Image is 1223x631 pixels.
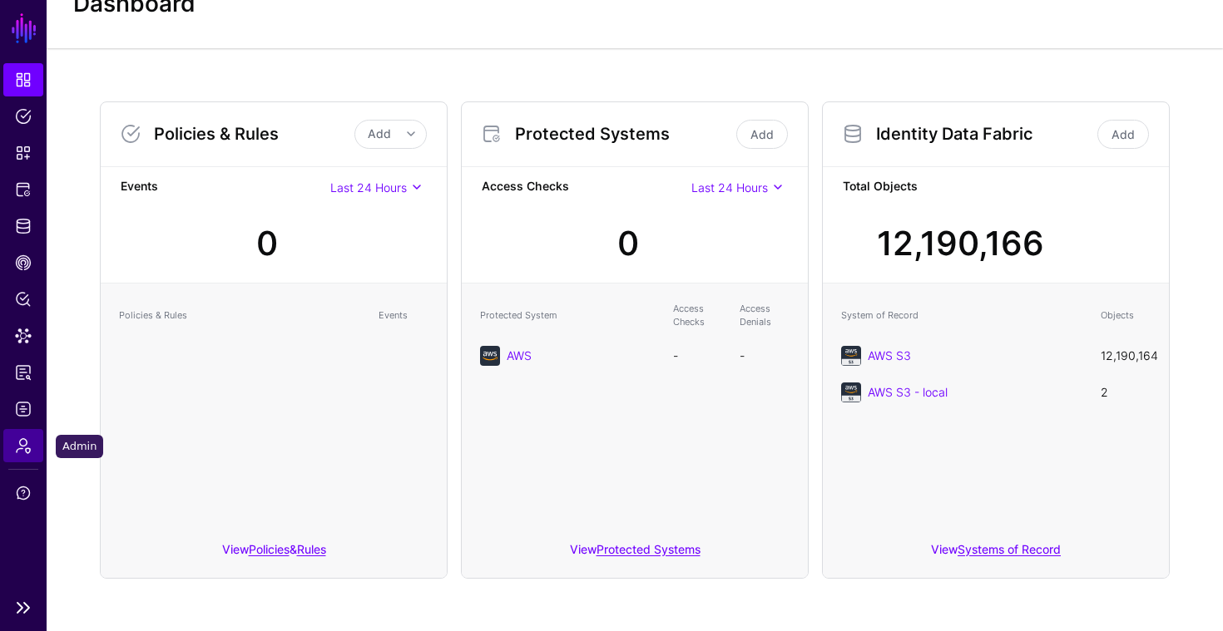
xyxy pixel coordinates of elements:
[472,293,665,338] th: Protected System
[3,283,43,316] a: Policy Lens
[3,173,43,206] a: Protected Systems
[15,254,32,271] span: CAEP Hub
[515,124,733,144] h3: Protected Systems
[843,177,1149,198] strong: Total Objects
[111,293,370,338] th: Policies & Rules
[876,124,1094,144] h3: Identity Data Fabric
[15,218,32,234] span: Identity Data Fabric
[121,177,330,198] strong: Events
[15,328,32,344] span: Data Lens
[15,145,32,161] span: Snippets
[3,356,43,389] a: Reports
[833,293,1092,338] th: System of Record
[3,100,43,133] a: Policies
[617,219,639,269] div: 0
[10,10,38,47] a: SGNL
[15,401,32,417] span: Logs
[480,346,500,366] img: svg+xml;base64,PHN2ZyB3aWR0aD0iNjQiIGhlaWdodD0iNjQiIHZpZXdCb3g9IjAgMCA2NCA2NCIgZmlsbD0ibm9uZSIgeG...
[3,429,43,462] a: Admin
[841,346,861,366] img: svg+xml;base64,PHN2ZyB3aWR0aD0iNjQiIGhlaWdodD0iNjQiIHZpZXdCb3g9IjAgMCA2NCA2NCIgZmlsbD0ibm9uZSIgeG...
[1092,338,1159,374] td: 12,190,164
[731,338,798,374] td: -
[15,108,32,125] span: Policies
[3,210,43,243] a: Identity Data Fabric
[868,348,911,362] a: AWS S3
[823,530,1169,578] div: View
[507,348,532,362] a: AWS
[15,291,32,308] span: Policy Lens
[482,177,691,198] strong: Access Checks
[297,542,326,556] a: Rules
[154,124,354,144] h3: Policies & Rules
[665,293,731,338] th: Access Checks
[3,319,43,352] a: Data Lens
[15,71,32,88] span: Dashboard
[15,437,32,454] span: Admin
[3,136,43,170] a: Snippets
[1092,293,1159,338] th: Objects
[15,485,32,501] span: Support
[3,392,43,426] a: Logs
[877,219,1044,269] div: 12,190,166
[462,530,808,578] div: View
[691,180,768,195] span: Last 24 Hours
[249,542,290,556] a: Policies
[736,120,788,149] a: Add
[3,246,43,279] a: CAEP Hub
[256,219,278,269] div: 0
[370,293,437,338] th: Events
[3,63,43,96] a: Dashboard
[1092,374,1159,411] td: 2
[597,542,701,556] a: Protected Systems
[841,382,861,402] img: svg+xml;base64,PHN2ZyB3aWR0aD0iNjQiIGhlaWdodD0iNjQiIHZpZXdCb3g9IjAgMCA2NCA2NCIgZmlsbD0ibm9uZSIgeG...
[15,181,32,198] span: Protected Systems
[958,542,1061,556] a: Systems of Record
[731,293,798,338] th: Access Denials
[665,338,731,374] td: -
[15,364,32,381] span: Reports
[56,435,103,458] div: Admin
[1097,120,1149,149] a: Add
[868,385,948,399] a: AWS S3 - local
[368,126,391,140] span: Add
[330,180,407,195] span: Last 24 Hours
[101,530,447,578] div: View &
